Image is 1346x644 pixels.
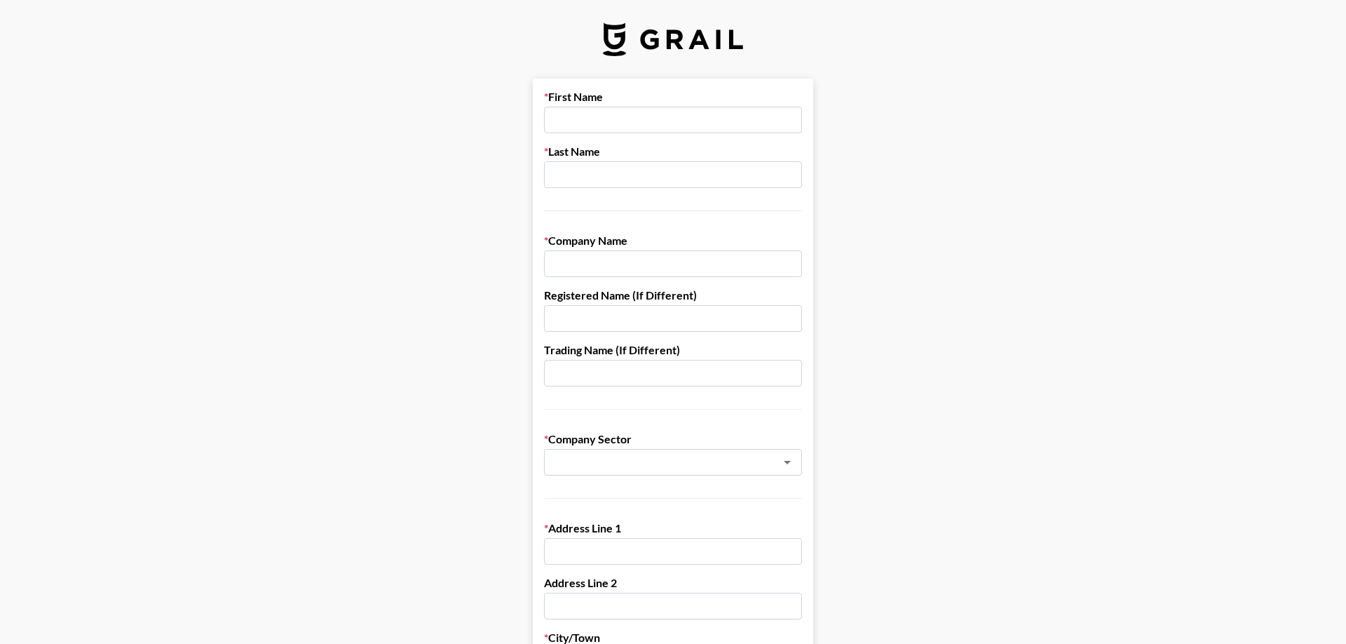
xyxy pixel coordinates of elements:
[544,432,802,446] label: Company Sector
[603,22,743,56] img: Grail Talent Logo
[544,145,802,159] label: Last Name
[544,521,802,535] label: Address Line 1
[544,234,802,248] label: Company Name
[544,288,802,302] label: Registered Name (If Different)
[777,452,797,472] button: Open
[544,576,802,590] label: Address Line 2
[544,343,802,357] label: Trading Name (If Different)
[544,90,802,104] label: First Name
